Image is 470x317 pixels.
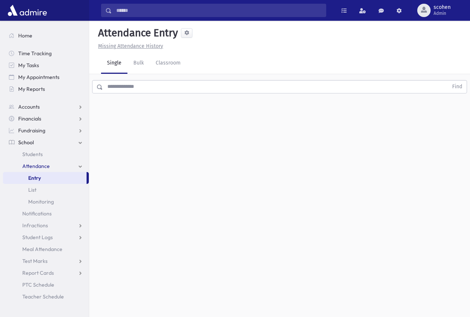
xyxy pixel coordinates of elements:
[95,27,178,39] h5: Attendance Entry
[22,222,48,229] span: Infractions
[3,196,89,208] a: Monitoring
[18,62,39,69] span: My Tasks
[3,219,89,231] a: Infractions
[3,291,89,303] a: Teacher Schedule
[3,279,89,291] a: PTC Schedule
[434,4,451,10] span: scohen
[3,148,89,160] a: Students
[3,184,89,196] a: List
[18,74,59,80] span: My Appointments
[28,175,41,181] span: Entry
[22,270,54,276] span: Report Cards
[18,139,34,146] span: School
[3,30,89,42] a: Home
[18,50,52,57] span: Time Tracking
[3,255,89,267] a: Test Marks
[22,151,43,158] span: Students
[22,210,52,217] span: Notifications
[6,3,49,18] img: AdmirePro
[22,258,48,264] span: Test Marks
[3,208,89,219] a: Notifications
[3,83,89,95] a: My Reports
[95,43,163,49] a: Missing Attendance History
[3,231,89,243] a: Student Logs
[22,281,54,288] span: PTC Schedule
[18,103,40,110] span: Accounts
[3,59,89,71] a: My Tasks
[3,71,89,83] a: My Appointments
[3,136,89,148] a: School
[98,43,163,49] u: Missing Attendance History
[22,293,64,300] span: Teacher Schedule
[434,10,451,16] span: Admin
[18,32,32,39] span: Home
[448,80,467,93] button: Find
[101,53,127,74] a: Single
[22,234,53,241] span: Student Logs
[3,47,89,59] a: Time Tracking
[18,86,45,92] span: My Reports
[18,115,41,122] span: Financials
[3,243,89,255] a: Meal Attendance
[18,127,45,134] span: Fundraising
[3,101,89,113] a: Accounts
[22,246,62,252] span: Meal Attendance
[28,186,36,193] span: List
[3,113,89,125] a: Financials
[22,163,50,169] span: Attendance
[3,160,89,172] a: Attendance
[127,53,150,74] a: Bulk
[3,125,89,136] a: Fundraising
[3,267,89,279] a: Report Cards
[150,53,187,74] a: Classroom
[112,4,326,17] input: Search
[3,172,87,184] a: Entry
[28,198,54,205] span: Monitoring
